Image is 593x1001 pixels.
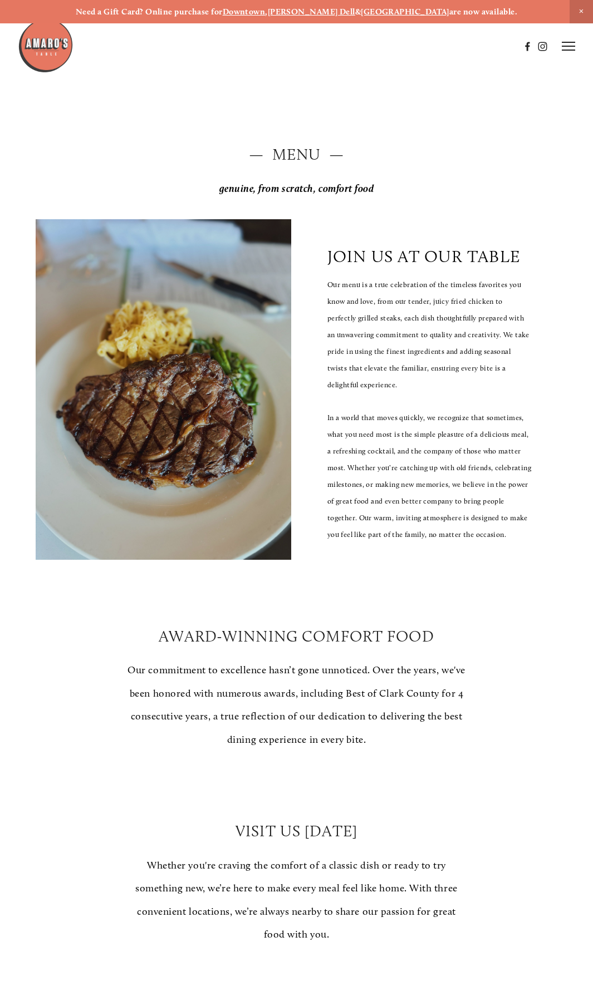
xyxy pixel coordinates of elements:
[126,625,467,648] h2: Award-Winning Comfort Food
[268,7,355,17] a: [PERSON_NAME] Dell
[449,7,517,17] strong: are now available.
[361,7,449,17] a: [GEOGRAPHIC_DATA]
[355,7,361,17] strong: &
[327,277,532,393] p: Our menu is a true celebration of the timeless favorites you know and love, from our tender, juic...
[126,820,467,842] h2: Visit Us [DATE]
[126,659,467,751] p: Our commitment to excellence hasn’t gone unnoticed. Over the years, we've been honored with numer...
[18,18,73,73] img: Amaro's Table
[126,854,467,946] p: Whether you're craving the comfort of a classic dish or ready to try something new, we’re here to...
[327,246,521,267] p: join us at our table
[327,410,532,543] p: In a world that moves quickly, we recognize that sometimes, what you need most is the simple plea...
[223,7,266,17] a: Downtown
[36,144,557,166] h2: — Menu —
[219,183,374,195] em: genuine, from scratch, comfort food
[76,7,223,17] strong: Need a Gift Card? Online purchase for
[265,7,267,17] strong: ,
